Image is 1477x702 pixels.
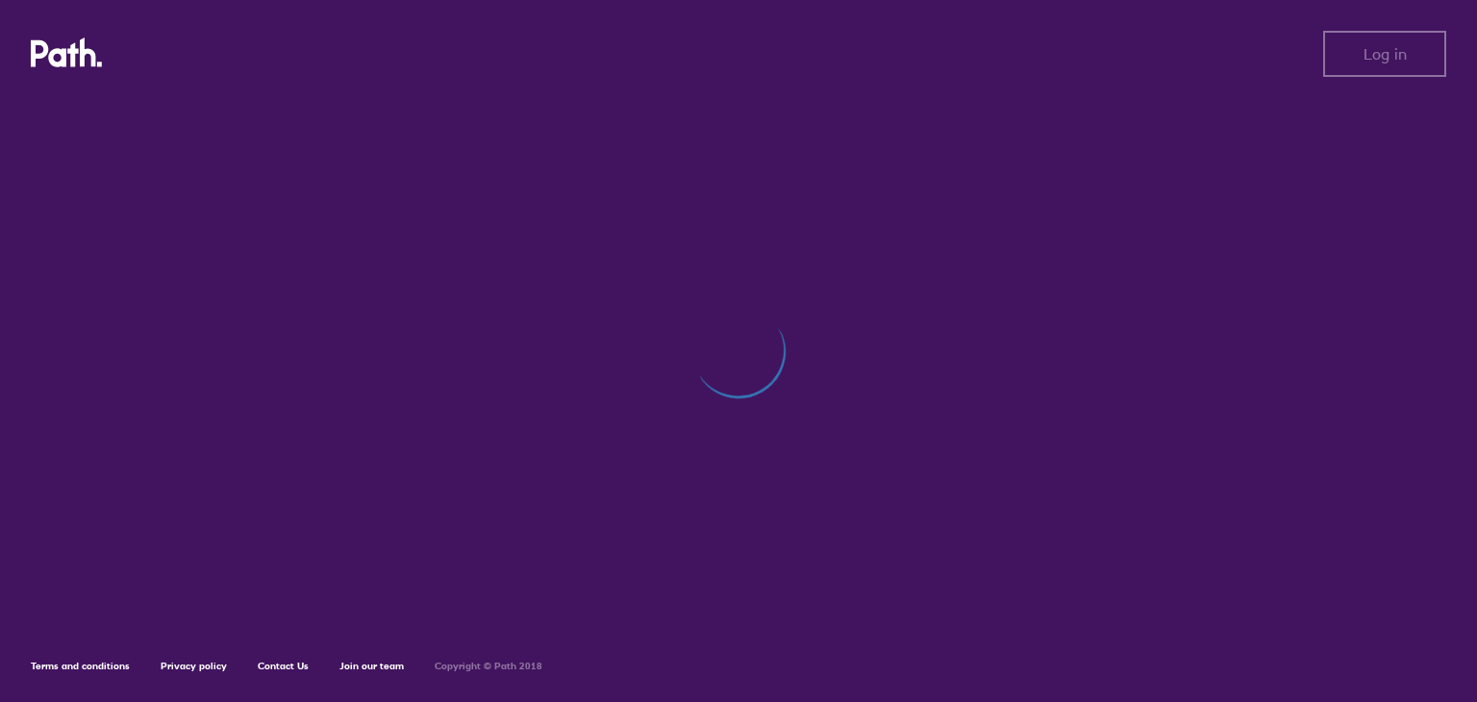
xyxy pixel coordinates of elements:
[31,660,130,672] a: Terms and conditions
[258,660,309,672] a: Contact Us
[435,661,542,672] h6: Copyright © Path 2018
[1364,45,1407,63] span: Log in
[339,660,404,672] a: Join our team
[161,660,227,672] a: Privacy policy
[1323,31,1446,77] button: Log in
